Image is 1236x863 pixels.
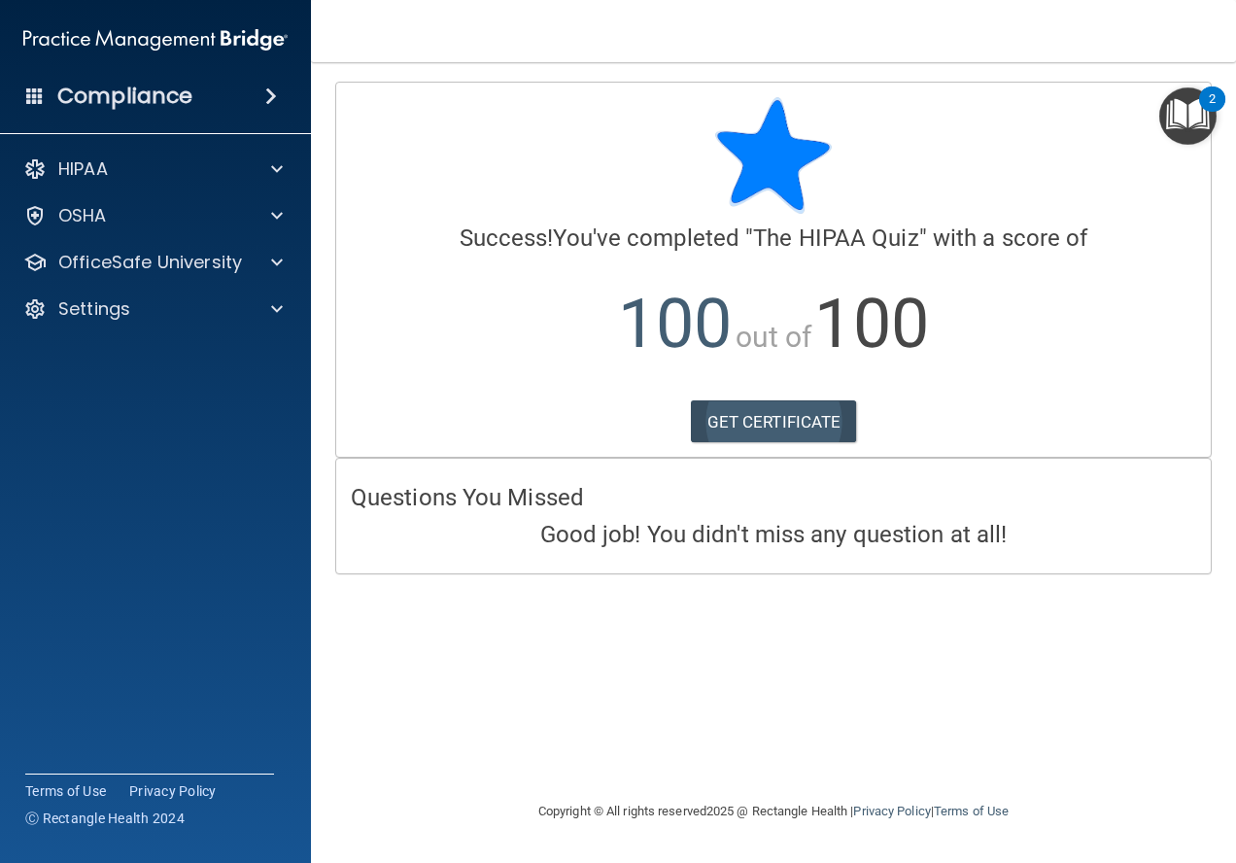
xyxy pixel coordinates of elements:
h4: You've completed " " with a score of [351,225,1196,251]
a: Privacy Policy [853,804,930,818]
p: OfficeSafe University [58,251,242,274]
img: blue-star-rounded.9d042014.png [715,97,832,214]
p: HIPAA [58,157,108,181]
a: Terms of Use [934,804,1009,818]
span: 100 [814,284,928,363]
span: out of [736,320,812,354]
span: Success! [460,224,554,252]
h4: Compliance [57,83,192,110]
img: PMB logo [23,20,288,59]
h4: Good job! You didn't miss any question at all! [351,522,1196,547]
a: Privacy Policy [129,781,217,801]
a: OSHA [23,204,283,227]
p: OSHA [58,204,107,227]
span: 100 [618,284,732,363]
div: Copyright © All rights reserved 2025 @ Rectangle Health | | [419,780,1128,843]
button: Open Resource Center, 2 new notifications [1159,87,1217,145]
a: Settings [23,297,283,321]
h4: Questions You Missed [351,485,1196,510]
span: Ⓒ Rectangle Health 2024 [25,809,185,828]
a: GET CERTIFICATE [691,400,857,443]
a: HIPAA [23,157,283,181]
span: The HIPAA Quiz [753,224,918,252]
p: Settings [58,297,130,321]
a: OfficeSafe University [23,251,283,274]
a: Terms of Use [25,781,106,801]
div: 2 [1209,99,1216,124]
